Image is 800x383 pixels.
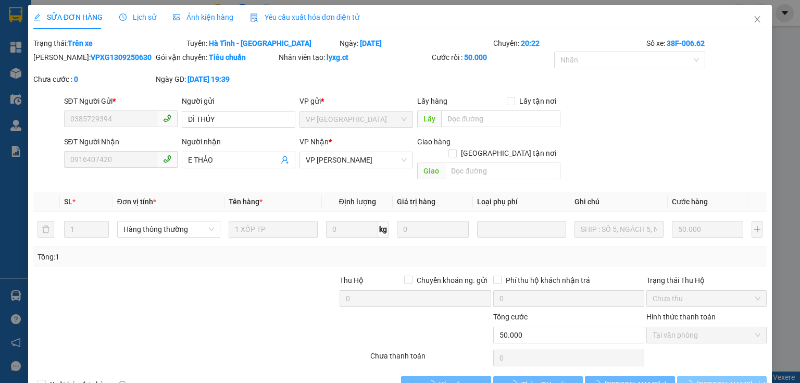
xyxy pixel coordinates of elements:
[417,110,441,127] span: Lấy
[33,14,41,21] span: edit
[74,75,78,83] b: 0
[645,38,768,49] div: Số xe:
[340,276,364,285] span: Thu Hộ
[473,192,570,212] th: Loại phụ phí
[743,5,772,34] button: Close
[163,155,171,163] span: phone
[445,163,560,179] input: Dọc đường
[413,275,491,286] span: Chuyển khoản ng. gửi
[229,197,262,206] span: Tên hàng
[397,197,435,206] span: Giá trị hàng
[279,52,430,63] div: Nhân viên tạo:
[32,38,185,49] div: Trạng thái:
[653,327,760,343] span: Tại văn phòng
[68,39,93,47] b: Trên xe
[327,53,348,61] b: lyxg.ct
[163,114,171,122] span: phone
[493,313,528,321] span: Tổng cước
[250,13,360,21] span: Yêu cầu xuất hóa đơn điện tử
[33,13,103,21] span: SỬA ĐƠN HÀNG
[306,152,407,168] span: VP Hoàng Liệt
[653,291,760,306] span: Chưa thu
[173,14,180,21] span: picture
[187,75,230,83] b: [DATE] 19:39
[64,95,178,107] div: SĐT Người Gửi
[441,110,560,127] input: Dọc đường
[574,221,664,238] input: Ghi Chú
[457,147,560,159] span: [GEOGRAPHIC_DATA] tận nơi
[37,221,54,238] button: delete
[515,95,560,107] span: Lấy tận nơi
[570,192,668,212] th: Ghi chú
[281,156,289,164] span: user-add
[209,53,246,61] b: Tiêu chuẩn
[646,313,716,321] label: Hình thức thanh toán
[397,221,468,238] input: 0
[369,350,492,368] div: Chưa thanh toán
[33,52,154,63] div: [PERSON_NAME]:
[156,52,276,63] div: Gói vận chuyển:
[521,39,540,47] b: 20:22
[672,197,708,206] span: Cước hàng
[91,53,152,61] b: VPXG1309250630
[339,38,492,49] div: Ngày:
[299,138,329,146] span: VP Nhận
[417,163,445,179] span: Giao
[378,221,389,238] span: kg
[229,221,318,238] input: VD: Bàn, Ghế
[752,221,762,238] button: plus
[123,221,214,237] span: Hàng thông thường
[182,95,295,107] div: Người gửi
[417,97,447,105] span: Lấy hàng
[360,39,382,47] b: [DATE]
[117,197,156,206] span: Đơn vị tính
[492,38,645,49] div: Chuyến:
[299,95,413,107] div: VP gửi
[646,275,767,286] div: Trạng thái Thu Hộ
[753,15,761,23] span: close
[119,14,127,21] span: clock-circle
[306,112,407,127] span: VP Xuân Giang
[64,136,178,147] div: SĐT Người Nhận
[173,13,233,21] span: Ảnh kiện hàng
[33,73,154,85] div: Chưa cước :
[432,52,552,63] div: Cước rồi :
[672,221,743,238] input: 0
[37,251,309,263] div: Tổng: 1
[667,39,705,47] b: 38F-006.62
[464,53,487,61] b: 50.000
[417,138,451,146] span: Giao hàng
[182,136,295,147] div: Người nhận
[250,14,258,22] img: icon
[119,13,156,21] span: Lịch sử
[502,275,594,286] span: Phí thu hộ khách nhận trả
[339,197,376,206] span: Định lượng
[209,39,311,47] b: Hà Tĩnh - [GEOGRAPHIC_DATA]
[185,38,339,49] div: Tuyến:
[64,197,72,206] span: SL
[156,73,276,85] div: Ngày GD:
